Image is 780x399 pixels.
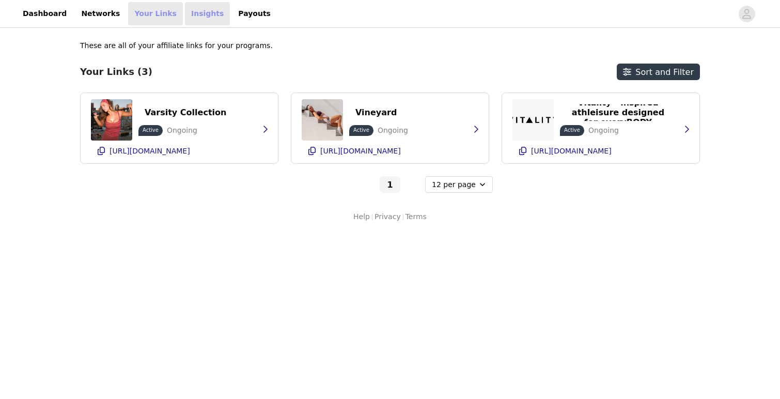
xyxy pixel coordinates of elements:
a: Insights [185,2,230,25]
p: Ongoing [378,125,408,136]
p: Varsity Collection [145,108,226,117]
p: These are all of your affiliate links for your programs. [80,40,273,51]
button: [URL][DOMAIN_NAME] [91,143,268,159]
a: Dashboard [17,2,73,25]
button: Go to next page [402,176,423,193]
button: Vitality - inspired athleisure designed for everyBODY [560,104,676,121]
a: Payouts [232,2,277,25]
img: Vitality - inspired athleisure designed for everyBODY [512,99,554,141]
button: [URL][DOMAIN_NAME] [302,143,478,159]
a: Help [353,211,370,222]
p: Ongoing [588,125,619,136]
p: Active [353,126,369,134]
p: Ongoing [167,125,197,136]
a: Privacy [375,211,401,222]
div: avatar [742,6,752,22]
button: Go To Page 1 [380,176,400,193]
p: [URL][DOMAIN_NAME] [531,147,612,155]
button: Varsity Collection [138,104,232,121]
p: Active [564,126,580,134]
a: Terms [405,211,427,222]
p: Active [143,126,159,134]
button: Vineyard [349,104,403,121]
p: [URL][DOMAIN_NAME] [110,147,190,155]
p: [URL][DOMAIN_NAME] [320,147,401,155]
button: Go to previous page [357,176,378,193]
a: Networks [75,2,126,25]
h3: Your Links (3) [80,66,152,78]
button: [URL][DOMAIN_NAME] [512,143,689,159]
img: Vineyard [302,99,343,141]
p: Vineyard [355,108,397,117]
p: Vitality - inspired athleisure designed for everyBODY [566,98,670,127]
a: Your Links [128,2,183,25]
img: Cloud II™ Varsity [91,99,132,141]
button: Sort and Filter [617,64,700,80]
